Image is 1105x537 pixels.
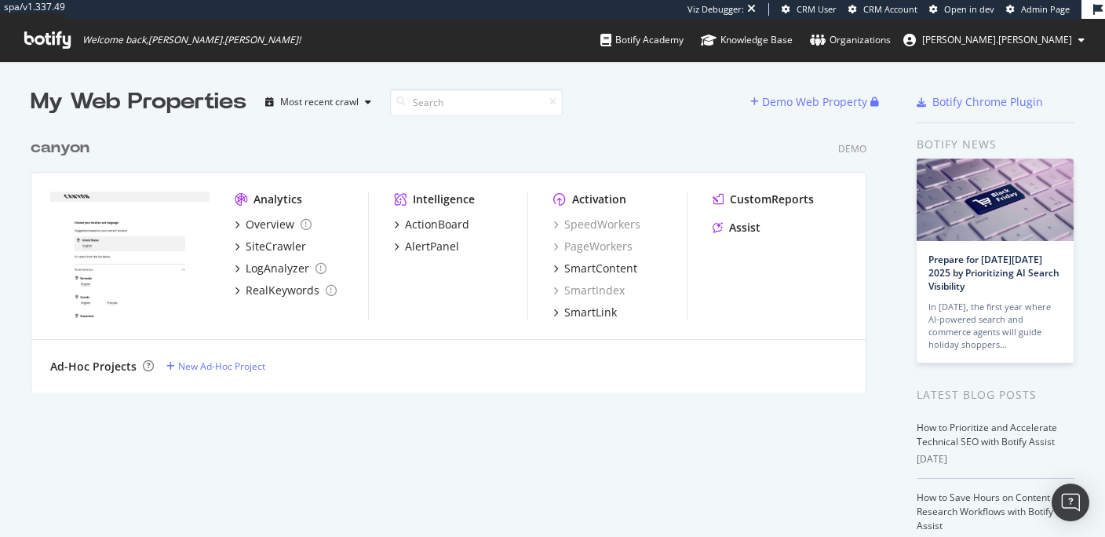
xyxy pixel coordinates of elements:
div: grid [31,118,879,393]
div: Activation [572,192,626,207]
a: Botify Chrome Plugin [917,94,1043,110]
a: CRM User [782,3,837,16]
div: Demo Web Property [762,94,867,110]
a: SpeedWorkers [553,217,640,232]
div: Demo [838,142,866,155]
div: AlertPanel [405,239,459,254]
button: Most recent crawl [259,89,377,115]
a: RealKeywords [235,283,337,298]
div: Knowledge Base [701,32,793,48]
a: Organizations [810,19,891,61]
span: Welcome back, [PERSON_NAME].[PERSON_NAME] ! [82,34,301,46]
div: In [DATE], the first year where AI-powered search and commerce agents will guide holiday shoppers… [928,301,1062,351]
span: Admin Page [1021,3,1070,15]
div: Analytics [253,192,302,207]
div: SmartContent [564,261,637,276]
img: canyon [50,192,210,319]
div: Assist [729,220,760,236]
span: CRM Account [863,3,917,15]
div: LogAnalyzer [246,261,309,276]
div: Latest Blog Posts [917,386,1074,404]
a: Admin Page [1006,3,1070,16]
a: SmartLink [553,305,617,320]
div: My Web Properties [31,86,246,118]
div: Botify Academy [600,32,684,48]
button: Demo Web Property [750,89,870,115]
a: Assist [713,220,760,236]
a: LogAnalyzer [235,261,326,276]
div: New Ad-Hoc Project [178,360,265,373]
a: Overview [235,217,312,232]
div: CustomReports [730,192,814,207]
div: Intelligence [413,192,475,207]
div: Botify Chrome Plugin [932,94,1043,110]
a: SmartIndex [553,283,625,298]
div: Viz Debugger: [687,3,744,16]
div: Ad-Hoc Projects [50,359,137,374]
a: Botify Academy [600,19,684,61]
a: SmartContent [553,261,637,276]
input: Search [390,89,563,116]
a: New Ad-Hoc Project [166,360,265,373]
div: canyon [31,137,89,159]
a: Demo Web Property [750,95,870,108]
div: Botify news [917,136,1074,153]
button: [PERSON_NAME].[PERSON_NAME] [891,27,1097,53]
a: AlertPanel [394,239,459,254]
a: CRM Account [848,3,917,16]
div: SmartLink [564,305,617,320]
span: Open in dev [944,3,994,15]
a: Knowledge Base [701,19,793,61]
div: SiteCrawler [246,239,306,254]
a: CustomReports [713,192,814,207]
div: Open Intercom Messenger [1052,484,1089,521]
div: Organizations [810,32,891,48]
a: Open in dev [929,3,994,16]
span: CRM User [797,3,837,15]
a: SiteCrawler [235,239,306,254]
a: How to Prioritize and Accelerate Technical SEO with Botify Assist [917,421,1057,448]
div: Overview [246,217,294,232]
a: Prepare for [DATE][DATE] 2025 by Prioritizing AI Search Visibility [928,253,1059,293]
a: PageWorkers [553,239,633,254]
div: [DATE] [917,452,1074,466]
div: ActionBoard [405,217,469,232]
div: RealKeywords [246,283,319,298]
a: ActionBoard [394,217,469,232]
span: tamara.fabre [922,33,1072,46]
div: Most recent crawl [280,97,359,107]
a: How to Save Hours on Content and Research Workflows with Botify Assist [917,491,1069,532]
a: canyon [31,137,96,159]
img: Prepare for Black Friday 2025 by Prioritizing AI Search Visibility [917,159,1074,241]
